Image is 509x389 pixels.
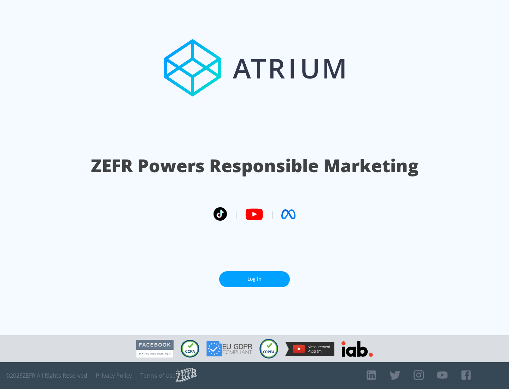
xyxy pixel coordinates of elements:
img: YouTube Measurement Program [285,342,334,356]
a: Privacy Policy [96,372,132,379]
img: IAB [341,341,373,357]
a: Terms of Use [140,372,176,379]
span: © 2025 ZEFR All Rights Reserved [5,372,87,379]
span: | [270,209,274,220]
span: | [234,209,238,220]
a: Log In [219,271,290,287]
img: COPPA Compliant [259,339,278,359]
img: Facebook Marketing Partner [136,340,174,358]
img: CCPA Compliant [181,340,199,358]
h1: ZEFR Powers Responsible Marketing [91,153,419,178]
img: GDPR Compliant [206,341,252,356]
